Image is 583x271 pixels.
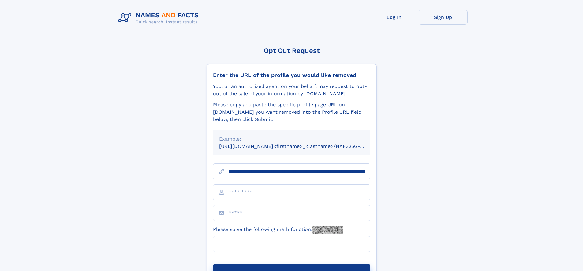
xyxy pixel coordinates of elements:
[207,47,377,54] div: Opt Out Request
[370,10,419,25] a: Log In
[219,135,364,143] div: Example:
[213,101,370,123] div: Please copy and paste the specific profile page URL on [DOMAIN_NAME] you want removed into the Pr...
[116,10,204,26] img: Logo Names and Facts
[213,72,370,79] div: Enter the URL of the profile you would like removed
[213,83,370,97] div: You, or an authorized agent on your behalf, may request to opt-out of the sale of your informatio...
[419,10,468,25] a: Sign Up
[219,143,382,149] small: [URL][DOMAIN_NAME]<firstname>_<lastname>/NAF325G-xxxxxxxx
[213,226,343,234] label: Please solve the following math function:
